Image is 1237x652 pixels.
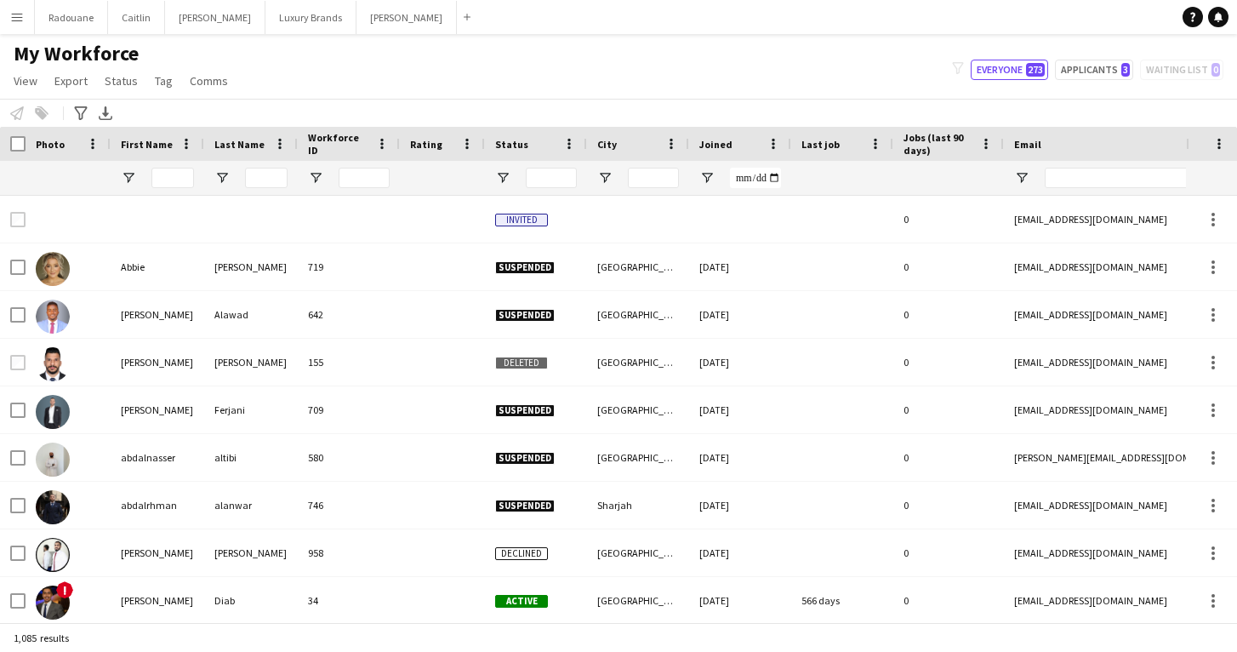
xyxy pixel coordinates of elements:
span: Jobs (last 90 days) [904,131,973,157]
input: Workforce ID Filter Input [339,168,390,188]
div: 0 [893,577,1004,624]
span: 3 [1121,63,1130,77]
button: Applicants3 [1055,60,1133,80]
span: Suspended [495,500,555,512]
button: Open Filter Menu [214,170,230,186]
span: Photo [36,138,65,151]
span: My Workforce [14,41,139,66]
span: Deleted [495,357,548,369]
button: Luxury Brands [265,1,356,34]
button: [PERSON_NAME] [356,1,457,34]
div: [GEOGRAPHIC_DATA] [587,577,689,624]
span: Joined [699,138,733,151]
span: City [597,138,617,151]
a: Status [98,70,145,92]
app-action-btn: Advanced filters [71,103,91,123]
img: Abdel Jaleel Elsharief [36,538,70,572]
div: [PERSON_NAME] [204,529,298,576]
span: First Name [121,138,173,151]
span: Rating [410,138,442,151]
div: [GEOGRAPHIC_DATA] [587,291,689,338]
div: [GEOGRAPHIC_DATA] [587,434,689,481]
div: 0 [893,482,1004,529]
div: Sharjah [587,482,689,529]
div: Ferjani [204,386,298,433]
img: Abdallah Ferjani [36,395,70,429]
button: [PERSON_NAME] [165,1,265,34]
div: [GEOGRAPHIC_DATA] [587,386,689,433]
div: [PERSON_NAME] [111,339,204,386]
div: Abbie [111,243,204,290]
span: Workforce ID [308,131,369,157]
div: 0 [893,386,1004,433]
div: [PERSON_NAME] [111,577,204,624]
button: Open Filter Menu [699,170,715,186]
button: Caitlin [108,1,165,34]
span: Suspended [495,261,555,274]
div: Alawad [204,291,298,338]
span: Last Name [214,138,265,151]
span: Declined [495,547,548,560]
img: abdalrhman alanwar [36,490,70,524]
div: 34 [298,577,400,624]
div: 719 [298,243,400,290]
a: Export [48,70,94,92]
input: First Name Filter Input [151,168,194,188]
div: [PERSON_NAME] [204,339,298,386]
img: Abdel rahman Diab [36,586,70,620]
div: [PERSON_NAME] [111,386,204,433]
button: Radouane [35,1,108,34]
span: Comms [190,73,228,89]
span: Status [105,73,138,89]
input: Joined Filter Input [730,168,781,188]
div: 0 [893,243,1004,290]
span: ! [56,581,73,598]
button: Open Filter Menu [495,170,510,186]
span: Last job [801,138,840,151]
input: Last Name Filter Input [245,168,288,188]
button: Everyone273 [971,60,1048,80]
div: [PERSON_NAME] [204,243,298,290]
div: [DATE] [689,577,791,624]
div: abdalrhman [111,482,204,529]
div: 0 [893,529,1004,576]
div: 155 [298,339,400,386]
span: 273 [1026,63,1045,77]
img: Abdalaziz Alawad [36,300,70,334]
div: [DATE] [689,386,791,433]
input: Status Filter Input [526,168,577,188]
span: Suspended [495,309,555,322]
span: View [14,73,37,89]
div: [DATE] [689,434,791,481]
span: Suspended [495,452,555,465]
div: 0 [893,339,1004,386]
div: [GEOGRAPHIC_DATA] [587,339,689,386]
div: Diab [204,577,298,624]
img: Abbie Fisher [36,252,70,286]
div: [DATE] [689,339,791,386]
a: Comms [183,70,235,92]
div: 0 [893,196,1004,243]
div: [PERSON_NAME] [111,529,204,576]
input: Row Selection is disabled for this row (unchecked) [10,212,26,227]
span: Status [495,138,528,151]
button: Open Filter Menu [121,170,136,186]
span: Tag [155,73,173,89]
img: Abdallah Abu Naim [36,347,70,381]
div: [DATE] [689,529,791,576]
div: [PERSON_NAME] [111,291,204,338]
span: Active [495,595,548,608]
button: Open Filter Menu [597,170,613,186]
div: [GEOGRAPHIC_DATA] [587,529,689,576]
button: Open Filter Menu [1014,170,1029,186]
span: Invited [495,214,548,226]
app-action-btn: Export XLSX [95,103,116,123]
img: abdalnasser altibi [36,443,70,477]
div: 958 [298,529,400,576]
input: Row Selection is disabled for this row (unchecked) [10,355,26,370]
div: [DATE] [689,291,791,338]
div: altibi [204,434,298,481]
input: City Filter Input [628,168,679,188]
span: Suspended [495,404,555,417]
div: abdalnasser [111,434,204,481]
